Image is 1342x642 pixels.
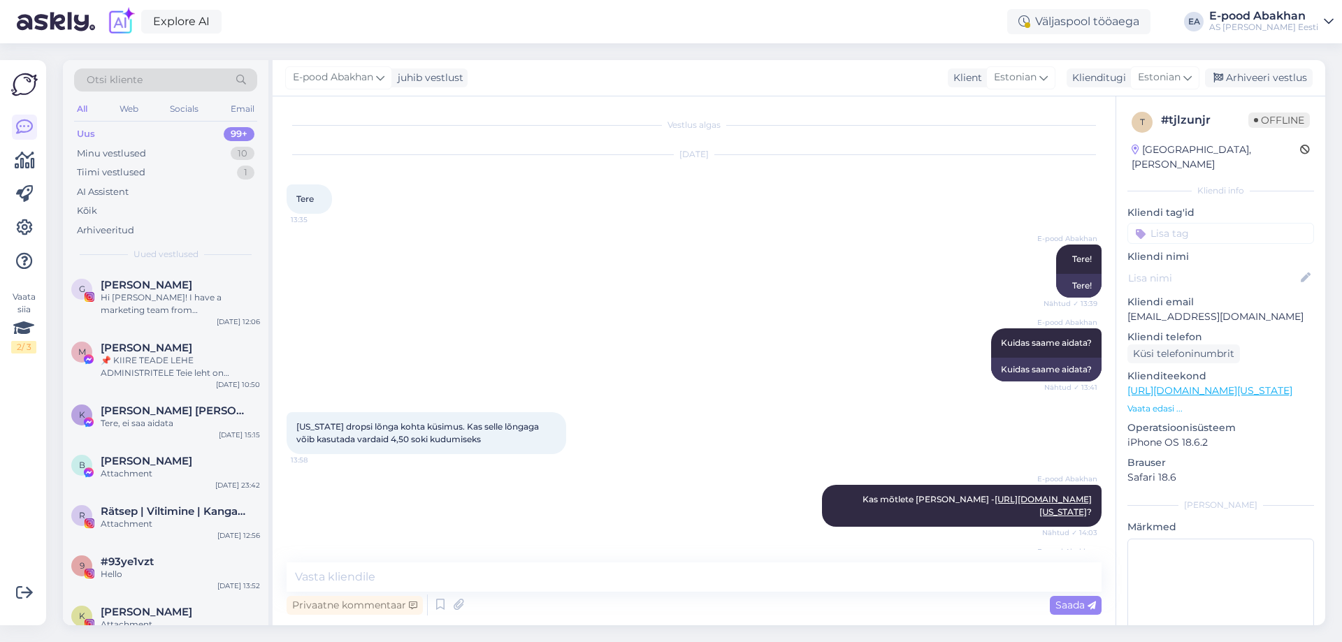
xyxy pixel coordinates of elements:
[11,71,38,98] img: Askly Logo
[1044,298,1097,309] span: Nähtud ✓ 13:39
[74,100,90,118] div: All
[1127,455,1314,470] p: Brauser
[1072,254,1092,264] span: Tere!
[1127,330,1314,344] p: Kliendi telefon
[1138,70,1181,85] span: Estonian
[101,518,260,530] div: Attachment
[1128,270,1298,286] input: Lisa nimi
[1037,546,1097,557] span: E-pood Abakhan
[101,505,246,518] span: Rätsep | Viltimine | Kangastelgedel kudumine
[1140,117,1145,127] span: t
[217,530,260,541] div: [DATE] 12:56
[1184,12,1204,31] div: EA
[101,606,192,618] span: Katrina Randma
[77,224,134,238] div: Arhiveeritud
[291,455,343,465] span: 13:58
[1127,249,1314,264] p: Kliendi nimi
[77,147,146,161] div: Minu vestlused
[1007,9,1150,34] div: Väljaspool tööaega
[134,248,199,261] span: Uued vestlused
[106,7,136,36] img: explore-ai
[863,494,1092,517] span: Kas mõtlete [PERSON_NAME] - ?
[101,555,154,568] span: #93ye1vzt
[1127,470,1314,485] p: Safari 18.6
[1042,527,1097,538] span: Nähtud ✓ 14:03
[1209,10,1334,33] a: E-pood AbakhanAS [PERSON_NAME] Eesti
[1037,317,1097,328] span: E-pood Abakhan
[79,510,85,520] span: R
[287,596,423,615] div: Privaatne kommentaar
[224,127,254,141] div: 99+
[1209,22,1318,33] div: AS [PERSON_NAME] Eesti
[237,166,254,180] div: 1
[1127,309,1314,324] p: [EMAIL_ADDRESS][DOMAIN_NAME]
[215,480,260,490] div: [DATE] 23:42
[101,618,260,631] div: Attachment
[11,341,36,353] div: 2 / 3
[219,430,260,440] div: [DATE] 15:15
[293,70,373,85] span: E-pood Abakhan
[11,291,36,353] div: Vaata siia
[101,568,260,581] div: Hello
[1209,10,1318,22] div: E-pood Abakhan
[1161,112,1248,129] div: # tjlzunjr
[101,291,260,316] div: Hi [PERSON_NAME]! I have a marketing team from [GEOGRAPHIC_DATA] ready to help you. If you are in...
[77,204,97,218] div: Kõik
[117,100,141,118] div: Web
[79,460,85,470] span: В
[1056,274,1102,298] div: Tere!
[1127,369,1314,384] p: Klienditeekond
[1067,71,1126,85] div: Klienditugi
[291,214,343,225] span: 13:35
[1127,223,1314,244] input: Lisa tag
[78,346,86,357] span: M
[1248,112,1310,128] span: Offline
[101,417,260,430] div: Tere, ei saa aidata
[1127,384,1292,397] a: [URL][DOMAIN_NAME][US_STATE]
[1127,402,1314,415] p: Vaata edasi ...
[1044,382,1097,393] span: Nähtud ✓ 13:41
[1001,337,1092,348] span: Kuidas saame aidata?
[1037,233,1097,244] span: E-pood Abakhan
[79,409,85,420] span: K
[87,73,143,87] span: Otsi kliente
[167,100,201,118] div: Socials
[217,316,260,327] div: [DATE] 12:06
[1127,205,1314,220] p: Kliendi tag'id
[80,560,85,571] span: 9
[948,71,982,85] div: Klient
[1127,184,1314,197] div: Kliendi info
[1055,599,1096,611] span: Saada
[231,147,254,161] div: 10
[1127,421,1314,435] p: Operatsioonisüsteem
[77,166,145,180] div: Tiimi vestlused
[1127,295,1314,309] p: Kliendi email
[101,279,192,291] span: Gian Franco Serrudo
[101,467,260,480] div: Attachment
[101,342,192,354] span: Martin Eggers
[991,358,1102,381] div: Kuidas saame aidata?
[101,404,246,417] span: Karl Eik Rebane
[392,71,463,85] div: juhib vestlust
[1127,499,1314,511] div: [PERSON_NAME]
[296,194,314,204] span: Tere
[228,100,257,118] div: Email
[1127,520,1314,534] p: Märkmed
[1127,344,1240,363] div: Küsi telefoninumbrit
[995,494,1092,517] a: [URL][DOMAIN_NAME][US_STATE]
[287,148,1102,161] div: [DATE]
[79,611,85,621] span: K
[296,421,541,444] span: [US_STATE] dropsi lõnga kohta küsimus. Kas selle lõngaga võib kasutada vardaid 4,50 soki kudumiseks
[1037,474,1097,484] span: E-pood Abakhan
[216,379,260,390] div: [DATE] 10:50
[101,455,192,467] span: Виктор Стриков
[1132,143,1300,172] div: [GEOGRAPHIC_DATA], [PERSON_NAME]
[994,70,1037,85] span: Estonian
[141,10,222,34] a: Explore AI
[79,284,85,294] span: G
[1205,68,1313,87] div: Arhiveeri vestlus
[77,127,95,141] div: Uus
[287,119,1102,131] div: Vestlus algas
[217,581,260,591] div: [DATE] 13:52
[101,354,260,379] div: 📌 KIIRE TEADE LEHE ADMINISTRITELE Teie leht on rikkunud Meta kogukonna juhiseid ja reklaamipoliit...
